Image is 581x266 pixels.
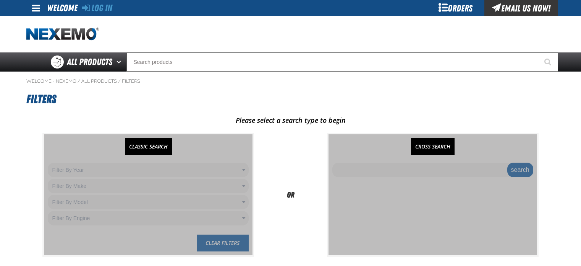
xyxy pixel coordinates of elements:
[126,52,558,72] input: Search
[26,89,555,109] h1: Filters
[125,138,172,155] a: CLASSIC SEARCH
[67,55,112,69] span: All Products
[118,78,121,84] span: /
[122,78,140,84] a: Filters
[26,116,555,125] p: Please select a search type to begin
[26,28,99,41] img: Nexemo logo
[78,78,80,84] span: /
[26,28,99,41] a: Home
[26,78,76,84] a: Welcome - Nexemo
[287,189,294,201] h2: OR
[539,52,558,72] button: Start Searching
[114,52,126,72] button: Open All Products pages
[411,138,455,155] a: CROSS SEARCH
[81,78,117,84] a: All Products
[26,78,555,84] nav: Breadcrumbs
[82,3,112,13] a: Log In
